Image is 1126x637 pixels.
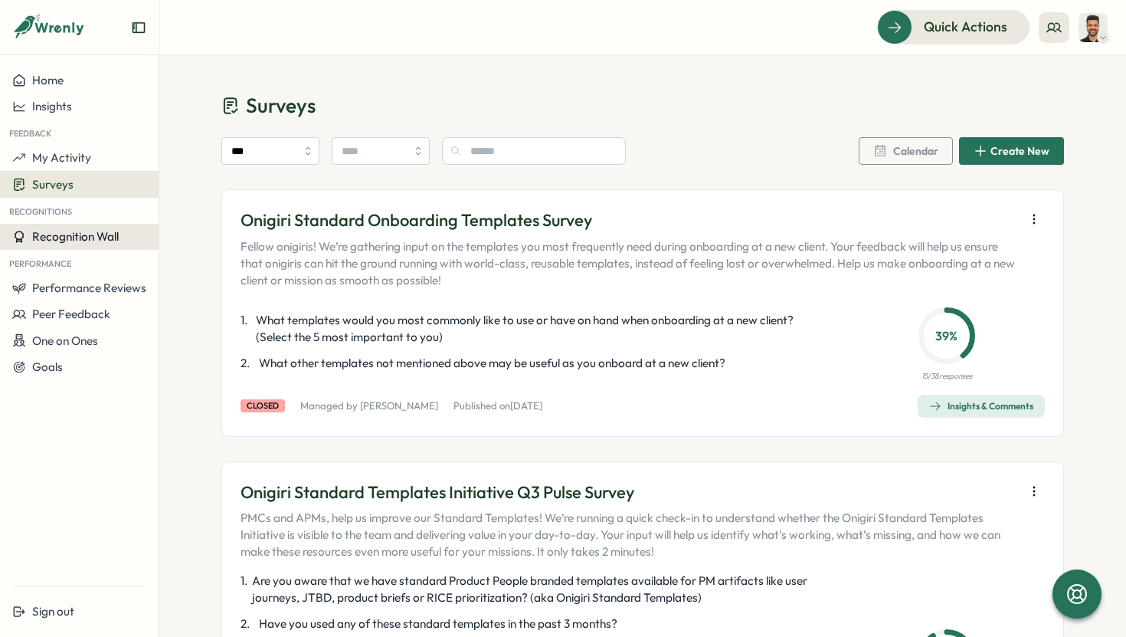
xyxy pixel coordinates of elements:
p: Onigiri Standard Onboarding Templates Survey [241,209,1017,232]
button: Expand sidebar [131,20,146,35]
span: Peer Feedback [32,307,110,321]
span: [DATE] [510,399,542,412]
span: 2 . [241,355,256,372]
span: Have you used any of these standard templates in the past 3 months? [259,616,617,632]
span: Goals [32,360,63,374]
button: Insights & Comments [918,395,1045,418]
span: Home [32,73,64,87]
span: 1 . [241,312,253,346]
span: Sign out [32,604,74,619]
span: Insights [32,99,72,113]
p: 39 % [923,327,971,346]
span: What templates would you most commonly like to use or have on hand when onboarding at a new clien... [256,312,830,346]
p: Onigiri Standard Templates Initiative Q3 Pulse Survey [241,481,1017,504]
span: What other templates not mentioned above may be useful as you onboard at a new client? [259,355,725,372]
p: Fellow onigiris! We’re gathering input on the templates you most frequently need during onboardin... [241,238,1017,289]
p: PMCs and APMs, help us improve our Standard Templates! We’re running a quick check-in to understa... [241,510,1017,560]
a: [PERSON_NAME] [360,399,438,412]
button: Calendar [859,137,953,165]
p: Managed by [300,399,438,413]
span: 2 . [241,616,256,632]
p: Published on [453,399,542,413]
div: Insights & Comments [929,400,1033,412]
span: One on Ones [32,333,98,348]
div: closed [241,399,285,412]
span: Performance Reviews [32,281,146,295]
span: Are you aware that we have standard Product People branded templates available for PM artifacts l... [252,573,830,606]
span: My Activity [32,150,91,165]
button: Quick Actions [877,10,1029,44]
span: Quick Actions [924,17,1007,37]
span: 1 . [241,573,249,606]
span: Calendar [893,146,938,156]
p: 15 / 38 responses [921,370,972,383]
button: Create New [959,137,1064,165]
img: Sagar Verma [1079,13,1108,42]
span: Create New [990,146,1049,156]
span: Surveys [32,177,74,192]
span: Recognition Wall [32,229,119,244]
span: Surveys [246,92,316,119]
